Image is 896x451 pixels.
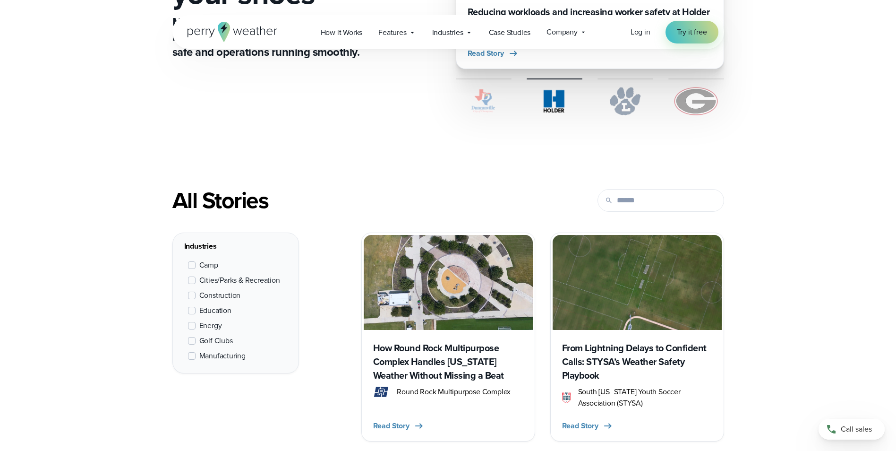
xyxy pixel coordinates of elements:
[562,392,571,403] img: STYSA
[373,341,523,382] h3: How Round Rock Multipurpose Complex Handles [US_STATE] Weather Without Missing a Beat
[199,275,280,286] span: Cities/Parks & Recreation
[199,305,231,316] span: Education
[199,260,218,271] span: Camp
[631,26,650,37] span: Log in
[364,235,533,330] img: Round Rock Complex
[199,290,241,301] span: Construction
[373,386,390,398] img: round rock
[456,87,512,115] img: City of Duncanville Logo
[378,27,406,38] span: Features
[468,48,504,59] span: Read Story
[172,14,393,60] p: Meet some of the 5,000+ organizations relying on Perry Weather to keep their teams safe and opera...
[468,48,519,59] button: Read Story
[631,26,650,38] a: Log in
[819,419,885,440] a: Call sales
[489,27,531,38] span: Case Studies
[199,320,222,331] span: Energy
[546,26,578,38] span: Company
[199,335,233,347] span: Golf Clubs
[481,23,539,42] a: Case Studies
[321,27,363,38] span: How it Works
[666,21,718,43] a: Try it free
[578,386,712,409] span: South [US_STATE] Youth Soccer Association (STYSA)
[373,420,425,432] button: Read Story
[468,5,712,33] h3: Reducing workloads and increasing worker safety at Holder Construction’s Project Red
[841,424,872,435] span: Call sales
[550,233,724,442] a: From Lightning Delays to Confident Calls: STYSA’s Weather Safety Playbook STYSA South [US_STATE] ...
[172,187,535,214] div: All Stories
[562,341,712,382] h3: From Lightning Delays to Confident Calls: STYSA’s Weather Safety Playbook
[562,420,598,432] span: Read Story
[361,233,535,442] a: Round Rock Complex How Round Rock Multipurpose Complex Handles [US_STATE] Weather Without Missing...
[527,87,582,115] img: Holder.svg
[432,27,463,38] span: Industries
[199,350,246,362] span: Manufacturing
[313,23,371,42] a: How it Works
[184,241,287,252] div: Industries
[677,26,707,38] span: Try it free
[373,420,410,432] span: Read Story
[397,386,511,398] span: Round Rock Multipurpose Complex
[562,420,614,432] button: Read Story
